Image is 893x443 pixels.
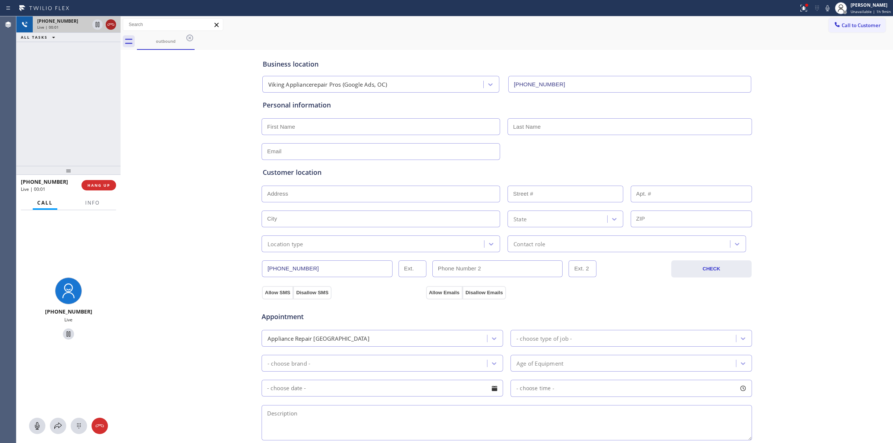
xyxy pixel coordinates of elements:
input: Ext. [399,260,426,277]
input: Address [262,186,500,202]
button: Call [33,196,57,210]
input: City [262,211,500,227]
input: Apt. # [631,186,752,202]
div: Customer location [263,167,751,177]
button: Info [81,196,104,210]
span: Live | 00:01 [37,25,59,30]
button: Open dialpad [71,418,87,434]
span: Live [64,317,73,323]
span: Appointment [262,312,424,322]
div: Business location [263,59,751,69]
span: HANG UP [87,183,110,188]
input: Phone Number [508,76,751,93]
button: Call to Customer [829,18,886,32]
button: HANG UP [81,180,116,190]
span: [PHONE_NUMBER] [37,18,78,24]
span: Info [85,199,100,206]
div: Viking Appliancerepair Pros (Google Ads, OC) [268,80,387,89]
button: Hang up [92,418,108,434]
input: Street # [508,186,623,202]
button: ALL TASKS [16,33,63,42]
div: outbound [138,38,194,44]
span: Unavailable | 1h 9min [851,9,891,14]
button: Mute [822,3,833,13]
div: Age of Equipment [516,359,563,367]
span: [PHONE_NUMBER] [21,178,68,185]
span: Live | 00:01 [21,186,45,192]
div: Personal information [263,100,751,110]
span: - choose time - [516,385,554,392]
input: Search [123,19,223,31]
input: ZIP [631,211,752,227]
div: - choose brand - [268,359,310,367]
div: [PERSON_NAME] [851,2,891,8]
button: Disallow Emails [462,286,506,299]
button: Open directory [50,418,66,434]
div: Location type [268,240,303,248]
span: Call to Customer [842,22,881,29]
input: Phone Number [262,260,393,277]
div: - choose type of job - [516,334,572,343]
input: Last Name [508,118,752,135]
input: Email [262,143,500,160]
button: Hold Customer [63,328,74,340]
input: First Name [262,118,500,135]
button: Hang up [106,19,116,30]
button: Disallow SMS [293,286,332,299]
div: Appliance Repair [GEOGRAPHIC_DATA] [268,334,369,343]
span: Call [37,199,53,206]
button: Allow Emails [426,286,462,299]
button: Mute [29,418,45,434]
button: Allow SMS [262,286,293,299]
input: Phone Number 2 [432,260,563,277]
div: Contact role [513,240,545,248]
input: - choose date - [262,380,503,397]
button: CHECK [671,260,752,277]
input: Ext. 2 [569,260,596,277]
span: ALL TASKS [21,35,48,40]
div: State [513,215,526,223]
span: [PHONE_NUMBER] [45,308,92,315]
button: Hold Customer [92,19,103,30]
